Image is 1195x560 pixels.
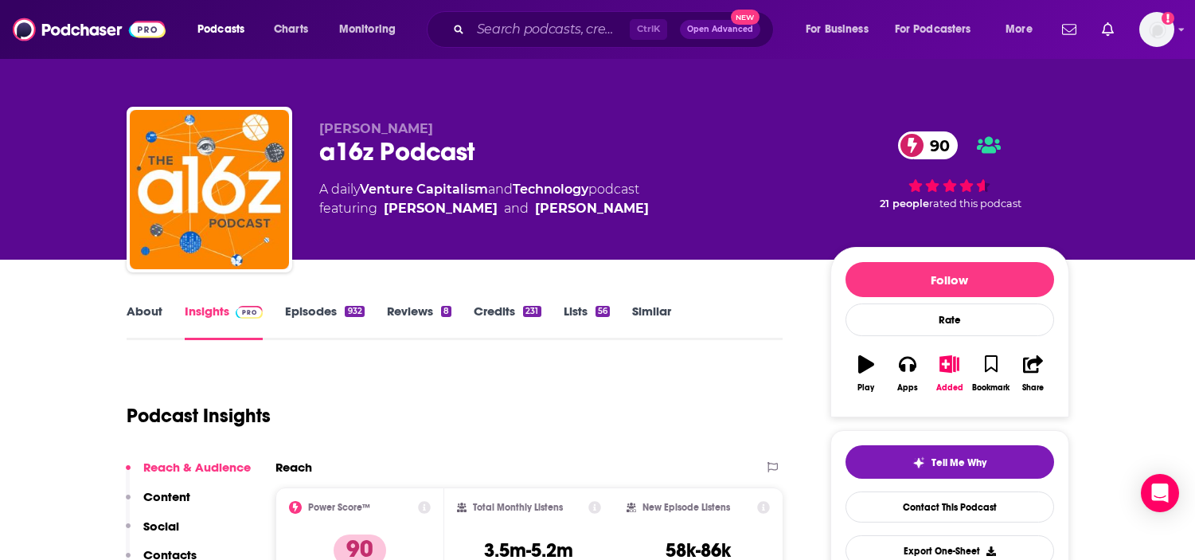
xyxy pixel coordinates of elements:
div: Share [1022,383,1044,393]
button: Social [126,519,179,548]
span: Charts [274,18,308,41]
span: Podcasts [197,18,244,41]
a: Show notifications dropdown [1056,16,1083,43]
h2: Power Score™ [308,502,370,513]
button: open menu [885,17,994,42]
button: Added [928,345,970,402]
button: tell me why sparkleTell Me Why [845,445,1054,479]
input: Search podcasts, credits, & more... [471,17,630,42]
button: Content [126,489,190,519]
button: Apps [887,345,928,402]
button: Follow [845,262,1054,297]
div: Apps [897,383,918,393]
span: Logged in as ABolliger [1139,12,1174,47]
img: a16z Podcast [130,110,289,269]
div: Play [857,383,874,393]
a: Venture Capitalism [360,182,488,197]
a: Charts [264,17,318,42]
span: For Podcasters [895,18,971,41]
div: Rate [845,303,1054,336]
button: open menu [328,17,416,42]
div: 90 21 peoplerated this podcast [830,121,1069,220]
a: Credits231 [474,303,541,340]
span: Tell Me Why [931,456,986,469]
div: 8 [441,306,451,317]
div: Search podcasts, credits, & more... [442,11,789,48]
span: Open Advanced [687,25,753,33]
a: 90 [898,131,958,159]
img: User Profile [1139,12,1174,47]
span: More [1006,18,1033,41]
a: Episodes932 [285,303,364,340]
img: Podchaser Pro [236,306,264,319]
a: Lists56 [564,303,610,340]
a: Sonal Chokshi [535,199,649,218]
img: Podchaser - Follow, Share and Rate Podcasts [13,14,166,45]
h2: Total Monthly Listens [473,502,563,513]
div: Bookmark [972,383,1010,393]
h1: Podcast Insights [127,404,271,428]
button: Open AdvancedNew [680,20,760,39]
span: and [504,199,529,218]
span: featuring [319,199,649,218]
a: Hanne Winarsky [384,199,498,218]
span: rated this podcast [929,198,1021,210]
a: InsightsPodchaser Pro [185,303,264,340]
a: Technology [513,182,588,197]
p: Reach & Audience [143,460,251,475]
div: 56 [596,306,610,317]
button: open menu [795,17,888,42]
span: 21 people [880,198,929,210]
a: About [127,303,162,340]
button: Bookmark [970,345,1012,402]
a: Reviews8 [387,303,451,340]
button: open menu [994,17,1052,42]
span: New [731,10,760,25]
a: Similar [632,303,671,340]
span: [PERSON_NAME] [319,121,433,136]
svg: Add a profile image [1162,12,1174,25]
button: open menu [186,17,265,42]
button: Show profile menu [1139,12,1174,47]
a: Show notifications dropdown [1095,16,1120,43]
span: Monitoring [339,18,396,41]
div: Open Intercom Messenger [1141,474,1179,512]
h2: Reach [275,460,312,475]
div: 932 [345,306,364,317]
span: Ctrl K [630,19,667,40]
span: and [488,182,513,197]
a: Contact This Podcast [845,491,1054,523]
img: tell me why sparkle [912,456,925,469]
button: Play [845,345,887,402]
button: Reach & Audience [126,460,251,489]
p: Social [143,519,179,534]
span: 90 [914,131,958,159]
button: Share [1012,345,1053,402]
div: 231 [523,306,541,317]
div: A daily podcast [319,180,649,218]
h2: New Episode Listens [642,502,730,513]
span: For Business [806,18,869,41]
div: Added [936,383,963,393]
p: Content [143,489,190,504]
